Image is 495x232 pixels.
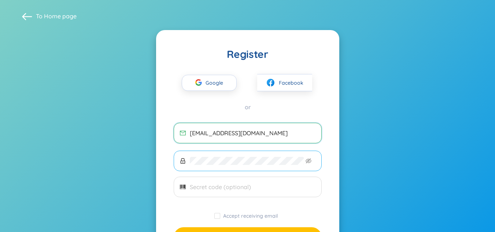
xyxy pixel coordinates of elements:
[36,12,77,20] span: To
[180,130,186,136] span: mail
[190,129,315,137] input: Email
[190,183,315,191] input: Secret code (optional)
[180,158,186,164] span: lock
[306,158,311,164] span: eye-invisible
[257,74,312,91] button: facebookFacebook
[174,103,322,111] div: or
[206,75,227,91] span: Google
[174,48,322,61] div: Register
[44,12,77,20] a: Home page
[220,213,281,219] span: Accept receiving email
[182,75,237,91] button: Google
[279,79,303,87] span: Facebook
[180,184,186,190] span: barcode
[266,78,275,87] img: facebook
